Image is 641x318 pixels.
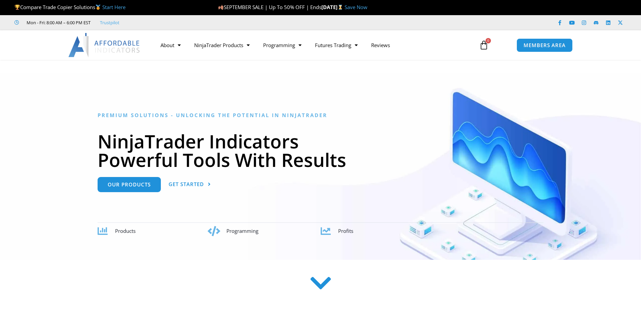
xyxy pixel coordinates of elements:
h6: Premium Solutions - Unlocking the Potential in NinjaTrader [98,112,543,118]
a: NinjaTrader Products [187,37,256,53]
a: Programming [256,37,308,53]
span: SEPTEMBER SALE | Up To 50% OFF | Ends [218,4,321,10]
a: 0 [469,35,499,55]
a: Reviews [364,37,397,53]
span: 0 [486,38,491,43]
span: Profits [338,227,353,234]
img: ⌛ [338,5,343,10]
a: Trustpilot [100,19,119,27]
img: 🏆 [15,5,20,10]
a: Save Now [345,4,367,10]
span: Get Started [169,182,204,187]
a: MEMBERS AREA [517,38,573,52]
img: 🍂 [218,5,223,10]
span: Compare Trade Copier Solutions [14,4,126,10]
span: Mon - Fri: 8:00 AM – 6:00 PM EST [25,19,91,27]
a: Get Started [169,177,211,192]
h1: NinjaTrader Indicators Powerful Tools With Results [98,132,543,169]
img: LogoAI | Affordable Indicators – NinjaTrader [68,33,141,57]
a: Futures Trading [308,37,364,53]
strong: [DATE] [321,4,345,10]
a: Our Products [98,177,161,192]
img: 🥇 [96,5,101,10]
a: About [154,37,187,53]
a: Start Here [102,4,126,10]
span: MEMBERS AREA [524,43,566,48]
span: Programming [226,227,258,234]
span: Products [115,227,136,234]
nav: Menu [154,37,471,53]
span: Our Products [108,182,151,187]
